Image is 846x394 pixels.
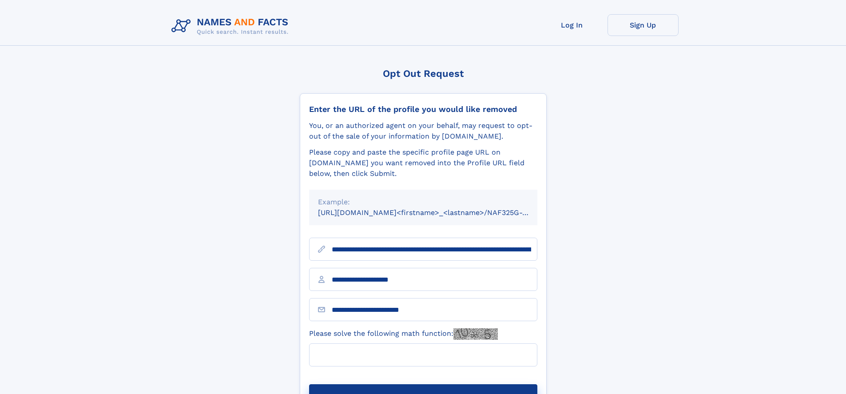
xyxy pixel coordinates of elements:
img: Logo Names and Facts [168,14,296,38]
div: You, or an authorized agent on your behalf, may request to opt-out of the sale of your informatio... [309,120,537,142]
a: Sign Up [608,14,679,36]
label: Please solve the following math function: [309,328,498,340]
div: Opt Out Request [300,68,547,79]
div: Example: [318,197,528,207]
small: [URL][DOMAIN_NAME]<firstname>_<lastname>/NAF325G-xxxxxxxx [318,208,554,217]
a: Log In [536,14,608,36]
div: Enter the URL of the profile you would like removed [309,104,537,114]
div: Please copy and paste the specific profile page URL on [DOMAIN_NAME] you want removed into the Pr... [309,147,537,179]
